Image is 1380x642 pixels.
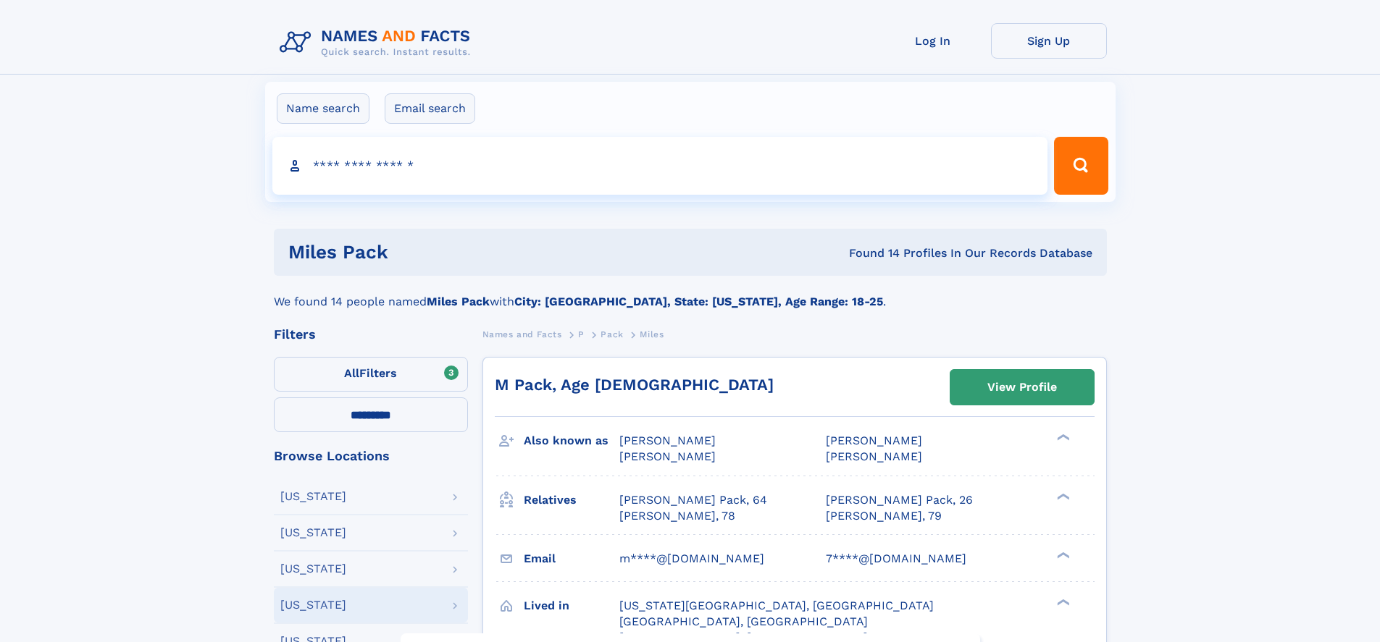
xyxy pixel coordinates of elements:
a: Pack [601,325,623,343]
a: Sign Up [991,23,1107,59]
label: Filters [274,357,468,392]
a: P [578,325,585,343]
b: City: [GEOGRAPHIC_DATA], State: [US_STATE], Age Range: 18-25 [514,295,883,308]
span: [PERSON_NAME] [826,449,922,463]
div: [US_STATE] [280,563,346,575]
span: Pack [601,329,623,339]
label: Name search [277,93,369,124]
h3: Relatives [524,488,619,512]
span: All [344,366,359,380]
button: Search Button [1054,137,1108,195]
div: Filters [274,328,468,341]
div: ❯ [1053,550,1071,559]
h3: Email [524,546,619,571]
a: [PERSON_NAME] Pack, 64 [619,492,767,508]
a: M Pack, Age [DEMOGRAPHIC_DATA] [495,376,774,394]
div: [US_STATE] [280,599,346,611]
div: Found 14 Profiles In Our Records Database [619,245,1092,261]
span: [PERSON_NAME] [826,434,922,447]
span: [GEOGRAPHIC_DATA], [GEOGRAPHIC_DATA] [619,614,868,628]
div: ❯ [1053,433,1071,442]
h3: Also known as [524,428,619,453]
a: [PERSON_NAME], 78 [619,508,735,524]
a: Log In [875,23,991,59]
div: ❯ [1053,491,1071,501]
span: [PERSON_NAME] [619,434,716,447]
div: ❯ [1053,597,1071,607]
a: Names and Facts [482,325,562,343]
input: search input [272,137,1048,195]
span: Miles [640,329,664,339]
h3: Lived in [524,594,619,618]
label: Email search [385,93,475,124]
a: [PERSON_NAME] Pack, 26 [826,492,973,508]
img: Logo Names and Facts [274,23,482,62]
div: View Profile [987,371,1057,404]
div: [US_STATE] [280,527,346,538]
h1: Miles Pack [288,243,619,261]
a: View Profile [950,370,1094,405]
div: We found 14 people named with . [274,276,1107,311]
div: [US_STATE] [280,491,346,502]
span: [PERSON_NAME] [619,449,716,463]
span: [US_STATE][GEOGRAPHIC_DATA], [GEOGRAPHIC_DATA] [619,599,934,612]
b: Miles Pack [427,295,490,308]
a: [PERSON_NAME], 79 [826,508,942,524]
div: Browse Locations [274,449,468,463]
span: P [578,329,585,339]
